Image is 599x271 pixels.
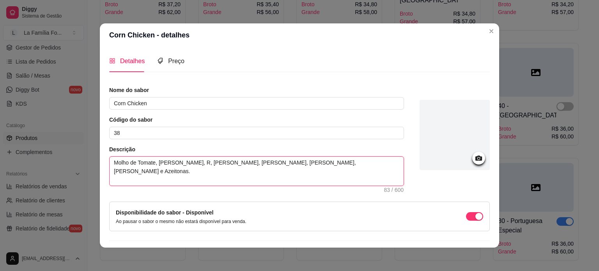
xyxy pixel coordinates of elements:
label: Disponibilidade do sabor - Disponível [116,209,213,216]
textarea: Molho de Tomate, [PERSON_NAME], , [PERSON_NAME], Muçarela, Barbecue, Orégano e Azeitonas. [110,157,404,186]
article: Descrição [109,145,404,153]
input: Ex.: Calabresa acebolada [109,97,404,110]
span: Preço [168,58,184,64]
span: appstore [109,58,115,64]
p: Ao pausar o sabor o mesmo não estará disponível para venda. [116,218,246,225]
span: tags [157,58,163,64]
span: Detalhes [120,58,145,64]
article: Código do sabor [109,116,404,124]
article: Nome do sabor [109,86,404,94]
input: Ex.: 122 [109,127,404,139]
button: Close [485,25,498,37]
header: Corn Chicken - detalhes [100,23,499,47]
